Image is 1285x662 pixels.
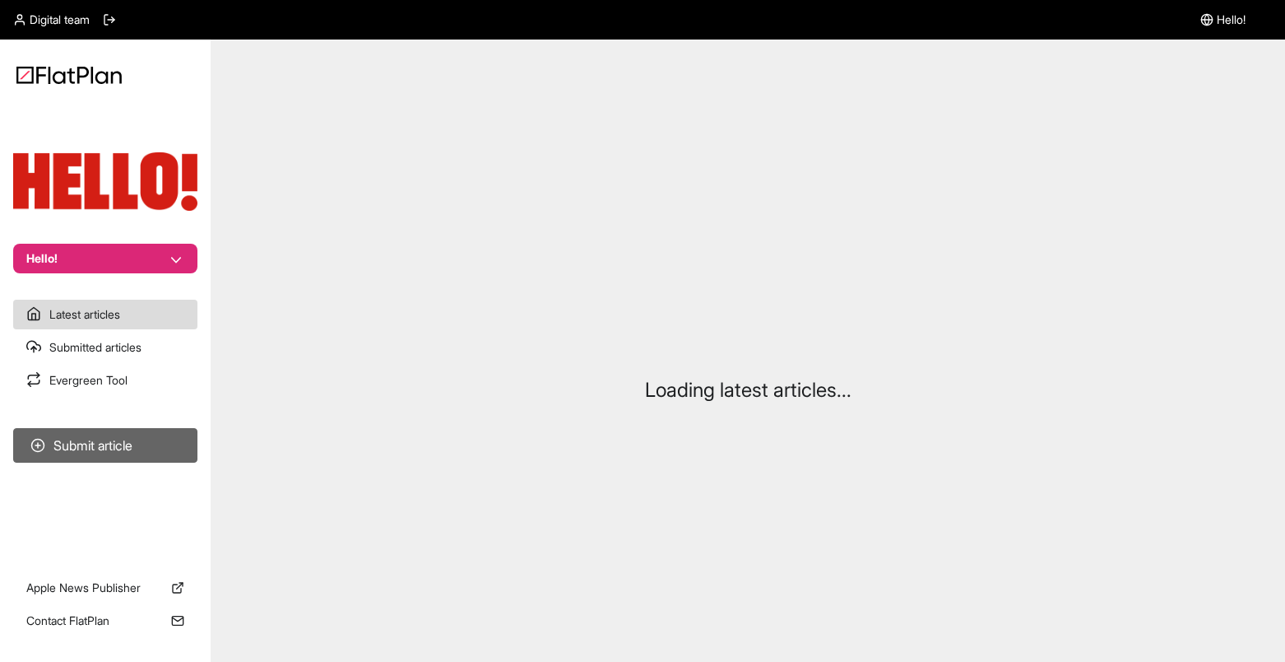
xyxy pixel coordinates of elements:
[13,244,197,273] button: Hello!
[13,606,197,636] a: Contact FlatPlan
[13,300,197,329] a: Latest articles
[13,12,90,28] a: Digital team
[1217,12,1246,28] span: Hello!
[13,152,197,211] img: Publication Logo
[13,428,197,463] button: Submit article
[13,366,197,395] a: Evergreen Tool
[13,333,197,362] a: Submitted articles
[645,377,851,403] p: Loading latest articles...
[13,573,197,603] a: Apple News Publisher
[16,66,122,84] img: Logo
[30,12,90,28] span: Digital team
